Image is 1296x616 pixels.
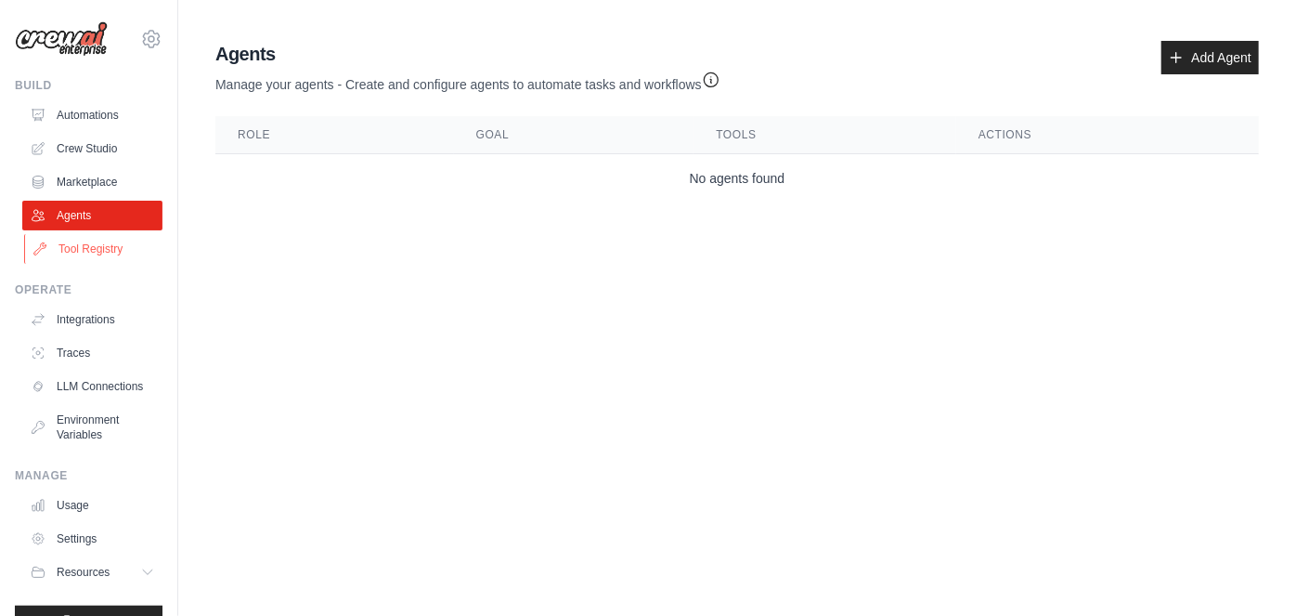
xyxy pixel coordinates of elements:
[693,116,956,154] th: Tools
[22,305,162,334] a: Integrations
[22,338,162,368] a: Traces
[15,282,162,297] div: Operate
[215,67,720,94] p: Manage your agents - Create and configure agents to automate tasks and workflows
[454,116,694,154] th: Goal
[22,100,162,130] a: Automations
[1161,41,1259,74] a: Add Agent
[22,524,162,554] a: Settings
[24,234,164,264] a: Tool Registry
[215,116,454,154] th: Role
[22,134,162,164] a: Crew Studio
[22,372,162,401] a: LLM Connections
[956,116,1259,154] th: Actions
[215,154,1259,203] td: No agents found
[215,41,720,67] h2: Agents
[22,557,162,587] button: Resources
[22,201,162,230] a: Agents
[22,491,162,520] a: Usage
[15,21,108,57] img: Logo
[22,167,162,197] a: Marketplace
[22,405,162,450] a: Environment Variables
[15,468,162,483] div: Manage
[57,565,110,580] span: Resources
[15,78,162,93] div: Build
